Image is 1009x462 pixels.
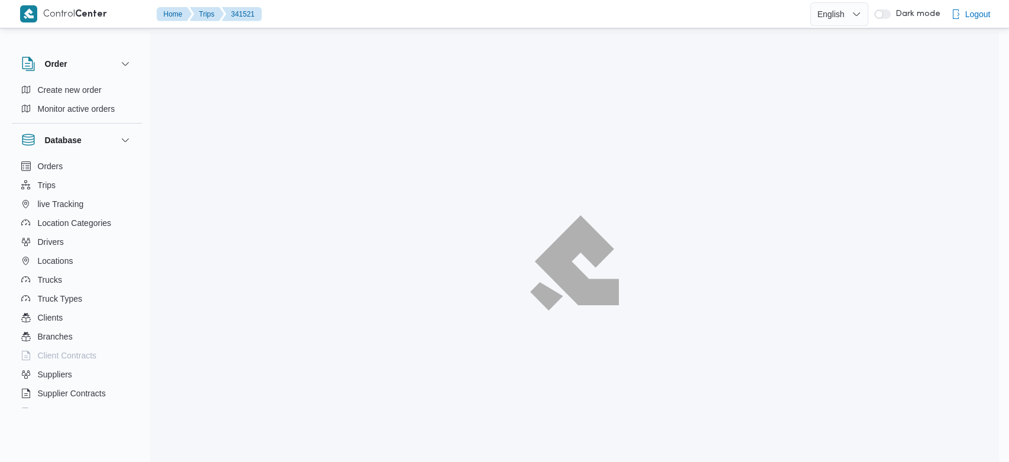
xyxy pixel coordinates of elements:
button: Drivers [17,232,137,251]
span: Drivers [38,235,64,249]
button: Home [157,7,192,21]
h3: Order [45,57,67,71]
img: ILLA Logo [537,222,612,303]
span: Supplier Contracts [38,386,106,400]
button: Location Categories [17,214,137,232]
button: Supplier Contracts [17,384,137,403]
button: Truck Types [17,289,137,308]
span: Suppliers [38,367,72,382]
button: Clients [17,308,137,327]
img: X8yXhbKr1z7QwAAAABJRU5ErkJggg== [20,5,37,22]
span: Trucks [38,273,62,287]
button: Database [21,133,132,147]
div: Order [12,80,142,123]
div: Database [12,157,142,413]
span: Logout [965,7,991,21]
button: 341521 [222,7,262,21]
span: Locations [38,254,73,268]
span: Dark mode [891,9,940,19]
button: Suppliers [17,365,137,384]
span: live Tracking [38,197,84,211]
h3: Database [45,133,82,147]
b: Center [75,10,107,19]
button: Trips [17,176,137,195]
button: Trucks [17,270,137,289]
span: Create new order [38,83,102,97]
button: live Tracking [17,195,137,214]
span: Truck Types [38,292,82,306]
span: Trips [38,178,56,192]
button: Devices [17,403,137,422]
span: Monitor active orders [38,102,115,116]
button: Client Contracts [17,346,137,365]
span: Client Contracts [38,348,97,363]
button: Orders [17,157,137,176]
button: Create new order [17,80,137,99]
button: Branches [17,327,137,346]
button: Monitor active orders [17,99,137,118]
span: Branches [38,329,73,344]
button: Locations [17,251,137,270]
span: Location Categories [38,216,112,230]
span: Devices [38,405,67,419]
button: Order [21,57,132,71]
button: Logout [946,2,995,26]
span: Orders [38,159,63,173]
button: Trips [190,7,224,21]
span: Clients [38,311,63,325]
